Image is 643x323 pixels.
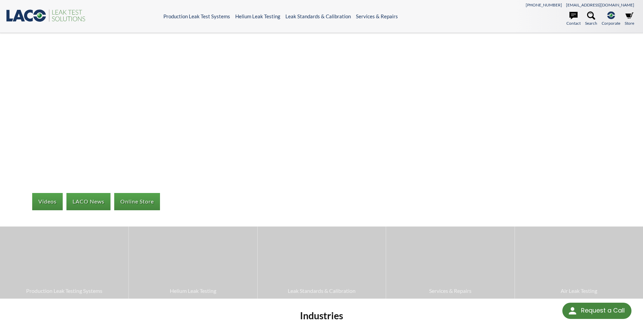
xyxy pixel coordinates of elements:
[285,13,351,19] a: Leak Standards & Calibration
[163,13,230,19] a: Production Leak Test Systems
[602,20,620,26] span: Corporate
[515,227,643,298] a: Air Leak Testing
[235,13,280,19] a: Helium Leak Testing
[32,193,63,210] a: Videos
[389,286,511,295] span: Services & Repairs
[566,2,634,7] a: [EMAIL_ADDRESS][DOMAIN_NAME]
[261,286,382,295] span: Leak Standards & Calibration
[129,227,257,298] a: Helium Leak Testing
[526,2,562,7] a: [PHONE_NUMBER]
[518,286,640,295] span: Air Leak Testing
[137,309,506,322] h2: Industries
[562,303,631,319] div: Request a Call
[132,286,254,295] span: Helium Leak Testing
[66,193,110,210] a: LACO News
[566,12,581,26] a: Contact
[114,193,160,210] a: Online Store
[567,305,578,316] img: round button
[3,286,125,295] span: Production Leak Testing Systems
[585,12,597,26] a: Search
[625,12,634,26] a: Store
[258,227,386,298] a: Leak Standards & Calibration
[581,303,625,318] div: Request a Call
[356,13,398,19] a: Services & Repairs
[386,227,514,298] a: Services & Repairs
